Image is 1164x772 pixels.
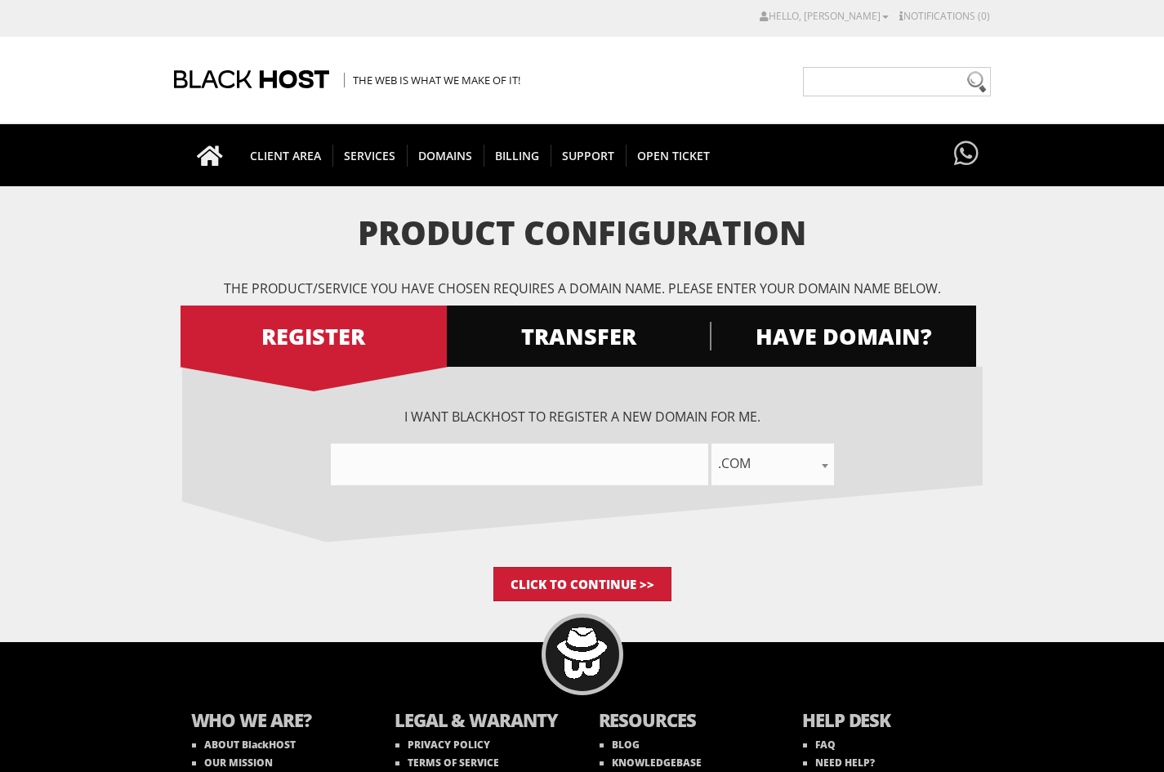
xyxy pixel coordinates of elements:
a: NEED HELP? [803,756,875,770]
span: HAVE DOMAIN? [710,322,976,350]
span: .com [711,452,834,475]
img: BlackHOST mascont, Blacky. [556,627,608,679]
a: OUR MISSION [192,756,273,770]
a: REGISTER [181,306,447,367]
a: Hello, [PERSON_NAME] [760,9,889,23]
a: Go to homepage [181,124,239,186]
a: TRANSFER [445,306,711,367]
span: Open Ticket [626,145,721,167]
a: BLOG [600,738,640,752]
b: RESOURCES [599,707,770,736]
a: PRIVACY POLICY [395,738,490,752]
a: FAQ [803,738,836,752]
span: CLIENT AREA [239,145,333,167]
a: ABOUT BlackHOST [192,738,296,752]
a: TERMS OF SERVICE [395,756,499,770]
span: Billing [484,145,551,167]
b: HELP DESK [802,707,974,736]
input: Click to Continue >> [493,567,671,601]
a: Notifications (0) [899,9,990,23]
span: SERVICES [332,145,408,167]
a: Billing [484,124,551,186]
a: Support [551,124,627,186]
b: WHO WE ARE? [191,707,363,736]
a: Domains [407,124,484,186]
input: Need help? [803,67,991,96]
a: CLIENT AREA [239,124,333,186]
span: REGISTER [181,322,447,350]
span: TRANSFER [445,322,711,350]
a: HAVE DOMAIN? [710,306,976,367]
a: Have questions? [950,124,983,185]
a: KNOWLEDGEBASE [600,756,702,770]
b: LEGAL & WARANTY [395,707,566,736]
span: Domains [407,145,484,167]
h1: Product Configuration [182,215,983,251]
div: I want BlackHOST to register a new domain for me. [182,408,983,485]
p: The product/service you have chosen requires a domain name. Please enter your domain name below. [182,279,983,297]
span: Support [551,145,627,167]
a: SERVICES [332,124,408,186]
span: .com [711,444,834,485]
span: The Web is what we make of it! [344,73,520,87]
a: Open Ticket [626,124,721,186]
